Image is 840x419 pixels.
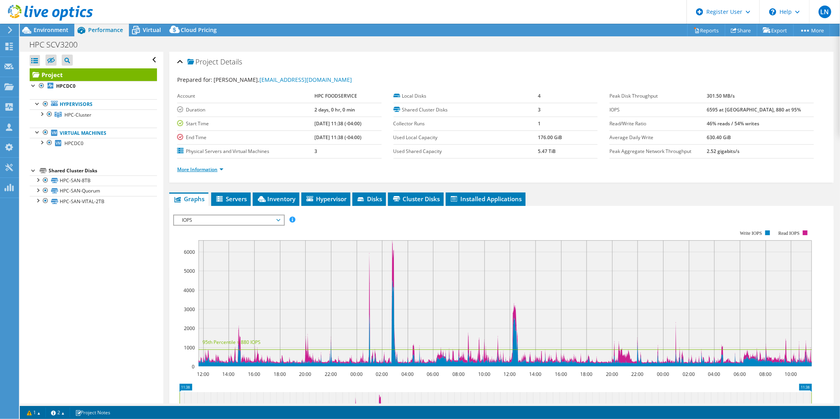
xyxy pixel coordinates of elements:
text: 20:00 [606,371,618,377]
text: 00:00 [657,371,669,377]
text: 02:00 [376,371,388,377]
text: 04:00 [401,371,414,377]
span: Environment [34,26,68,34]
a: HPC-SAN-8TB [30,176,157,186]
b: 4 [538,92,541,99]
span: Cloud Pricing [181,26,217,34]
label: End Time [177,134,314,142]
a: HPC-Cluster [30,109,157,120]
text: 22:00 [325,371,337,377]
label: Peak Aggregate Network Throughput [609,147,707,155]
text: 10:00 [785,371,797,377]
span: Details [220,57,242,66]
a: More Information [177,166,223,173]
a: Reports [687,24,725,36]
text: 04:00 [708,371,720,377]
text: 02:00 [683,371,695,377]
label: Average Daily Write [609,134,707,142]
label: Prepared for: [177,76,212,83]
text: 3000 [184,306,195,313]
span: Hypervisor [305,195,346,203]
b: 630.40 GiB [707,134,731,141]
a: Hypervisors [30,99,157,109]
text: 18:00 [274,371,286,377]
text: 14:00 [529,371,541,377]
a: HPC-SAN-VITAL-2TB [30,196,157,206]
span: IOPS [178,215,280,225]
text: 12:00 [503,371,516,377]
b: 46% reads / 54% writes [707,120,760,127]
text: 12:00 [197,371,209,377]
b: HPC FOODSERVICE [314,92,357,99]
text: 08:00 [452,371,465,377]
span: Performance [88,26,123,34]
text: 00:00 [350,371,363,377]
text: 06:00 [427,371,439,377]
label: Collector Runs [394,120,538,128]
a: HPCDC0 [30,138,157,148]
text: 2000 [184,325,195,332]
text: 0 [192,363,195,370]
text: 4000 [184,287,195,294]
span: Disks [356,195,382,203]
a: Project Notes [70,408,116,417]
a: Project [30,68,157,81]
b: 6595 at [GEOGRAPHIC_DATA], 880 at 95% [707,106,801,113]
a: Export [757,24,794,36]
label: IOPS [609,106,707,114]
h1: HPC SCV3200 [26,40,90,49]
b: HPCDC0 [56,83,76,89]
label: Peak Disk Throughput [609,92,707,100]
text: 08:00 [759,371,772,377]
label: Duration [177,106,314,114]
b: 176.00 GiB [538,134,562,141]
a: [EMAIL_ADDRESS][DOMAIN_NAME] [259,76,352,83]
span: HPC-Cluster [64,111,91,118]
text: 95th Percentile = 880 IOPS [202,339,261,345]
svg: \n [769,8,776,15]
text: 16:00 [555,371,567,377]
a: HPCDC0 [30,81,157,91]
b: 5.47 TiB [538,148,556,155]
span: Inventory [257,195,295,203]
text: 18:00 [580,371,592,377]
b: 301.50 MB/s [707,92,735,99]
text: 6000 [184,249,195,255]
span: Installed Applications [450,195,522,203]
span: Cluster Disks [392,195,440,203]
label: Account [177,92,314,100]
label: Used Local Capacity [394,134,538,142]
label: Start Time [177,120,314,128]
label: Physical Servers and Virtual Machines [177,147,314,155]
a: More [793,24,830,36]
text: 06:00 [734,371,746,377]
a: 2 [45,408,70,417]
span: [PERSON_NAME], [214,76,352,83]
div: Shared Cluster Disks [49,166,157,176]
span: Graphs [173,195,204,203]
text: 5000 [184,268,195,274]
text: 16:00 [248,371,260,377]
a: 1 [21,408,46,417]
span: HPCDC0 [64,140,83,147]
label: Read/Write Ratio [609,120,707,128]
text: Write IOPS [740,230,762,236]
label: Shared Cluster Disks [394,106,538,114]
label: Used Shared Capacity [394,147,538,155]
a: Share [725,24,757,36]
b: 3 [314,148,317,155]
b: 2.52 gigabits/s [707,148,740,155]
a: Virtual Machines [30,128,157,138]
b: 3 [538,106,541,113]
span: Servers [215,195,247,203]
text: Read IOPS [778,230,800,236]
span: Project [187,58,218,66]
b: [DATE] 11:38 (-04:00) [314,120,361,127]
span: LN [819,6,831,18]
span: Virtual [143,26,161,34]
text: 14:00 [222,371,235,377]
text: 1000 [184,344,195,351]
text: 22:00 [631,371,643,377]
text: 20:00 [299,371,311,377]
b: 2 days, 0 hr, 0 min [314,106,355,113]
